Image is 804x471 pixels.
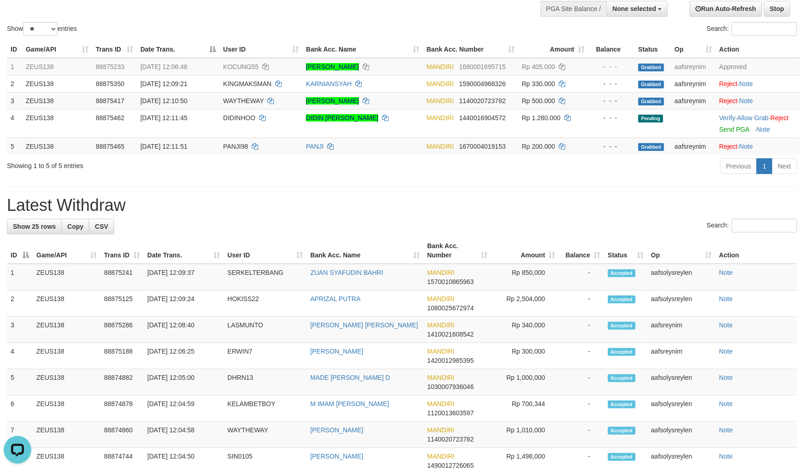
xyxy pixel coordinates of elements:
[492,264,559,291] td: Rp 850,000
[61,219,89,234] a: Copy
[224,317,307,343] td: LASMUNTO
[7,219,62,234] a: Show 25 rows
[144,395,224,422] td: [DATE] 12:04:59
[427,269,454,276] span: MANDIRI
[310,426,363,434] a: [PERSON_NAME]
[22,75,92,92] td: ZEUS138
[223,114,255,122] span: DIDINHOO
[144,343,224,369] td: [DATE] 12:06:25
[719,374,733,381] a: Note
[223,143,248,150] span: PANJI98
[310,295,360,302] a: APRIZAL PUTRA
[427,331,474,338] span: Copy 1410021608542 to clipboard
[144,422,224,448] td: [DATE] 12:04:58
[23,22,58,36] select: Showentries
[648,369,716,395] td: aafsolysreylen
[588,41,635,58] th: Balance
[7,138,22,155] td: 5
[740,143,753,150] a: Note
[224,291,307,317] td: HOKISS22
[740,80,753,87] a: Note
[719,126,749,133] a: Send PGA
[719,453,733,460] a: Note
[427,97,454,105] span: MANDIRI
[592,62,631,71] div: - - -
[716,109,800,138] td: · ·
[144,369,224,395] td: [DATE] 12:05:00
[737,114,770,122] span: ·
[492,238,559,264] th: Amount: activate to sort column ascending
[223,63,259,70] span: KOCUNG55
[22,58,92,76] td: ZEUS138
[608,322,636,330] span: Accepted
[648,395,716,422] td: aafsolysreylen
[95,223,108,230] span: CSV
[719,348,733,355] a: Note
[427,63,454,70] span: MANDIRI
[22,41,92,58] th: Game/API: activate to sort column ascending
[306,143,324,150] a: PANJI
[716,238,797,264] th: Action
[7,343,33,369] td: 4
[592,142,631,151] div: - - -
[310,348,363,355] a: [PERSON_NAME]
[522,63,555,70] span: Rp 405.000
[140,63,187,70] span: [DATE] 12:06:46
[427,426,454,434] span: MANDIRI
[716,138,800,155] td: ·
[427,400,454,407] span: MANDIRI
[140,97,187,105] span: [DATE] 12:10:50
[4,4,31,31] button: Open LiveChat chat widget
[310,374,390,381] a: MADE [PERSON_NAME] D
[302,41,423,58] th: Bank Acc. Name: activate to sort column ascending
[559,238,604,264] th: Balance: activate to sort column ascending
[732,219,797,233] input: Search:
[100,395,144,422] td: 88874878
[707,22,797,36] label: Search:
[224,395,307,422] td: KELAMBETBOY
[757,158,772,174] a: 1
[7,369,33,395] td: 5
[137,41,220,58] th: Date Trans.: activate to sort column descending
[310,269,383,276] a: ZUAN SYAFUDIN BAHRI
[559,317,604,343] td: -
[96,97,124,105] span: 88875417
[559,422,604,448] td: -
[459,143,506,150] span: Copy 1670004019153 to clipboard
[719,426,733,434] a: Note
[608,401,636,408] span: Accepted
[144,317,224,343] td: [DATE] 12:08:40
[707,219,797,233] label: Search:
[67,223,83,230] span: Copy
[89,219,114,234] a: CSV
[492,291,559,317] td: Rp 2,504,000
[716,75,800,92] td: ·
[224,238,307,264] th: User ID: activate to sort column ascending
[7,196,797,215] h1: Latest Withdraw
[7,75,22,92] td: 2
[459,97,506,105] span: Copy 1140020723782 to clipboard
[492,343,559,369] td: Rp 300,000
[224,264,307,291] td: SERKELTERBANG
[608,453,636,461] span: Accepted
[770,114,789,122] a: Reject
[740,97,753,105] a: Note
[224,422,307,448] td: WAYTHEWAY
[648,238,716,264] th: Op: activate to sort column ascending
[720,158,757,174] a: Previous
[92,41,137,58] th: Trans ID: activate to sort column ascending
[522,97,555,105] span: Rp 500.000
[613,5,656,12] span: None selected
[772,158,797,174] a: Next
[607,1,668,17] button: None selected
[427,453,454,460] span: MANDIRI
[100,369,144,395] td: 88874882
[608,427,636,435] span: Accepted
[592,96,631,105] div: - - -
[306,63,359,70] a: [PERSON_NAME]
[671,92,716,109] td: aafsreynim
[7,41,22,58] th: ID
[7,109,22,138] td: 4
[427,295,454,302] span: MANDIRI
[224,343,307,369] td: ERWIN7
